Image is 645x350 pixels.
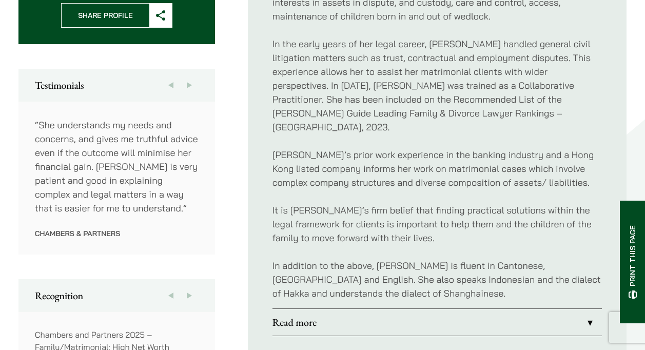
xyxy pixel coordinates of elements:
p: It is [PERSON_NAME]’s firm belief that finding practical solutions within the legal framework for... [272,203,602,245]
button: Share Profile [61,3,172,28]
h2: Recognition [35,289,199,302]
button: Next [180,279,199,312]
span: Share Profile [62,4,149,27]
p: “She understands my needs and concerns, and gives me truthful advice even if the outcome will min... [35,118,199,215]
p: In addition to the above, [PERSON_NAME] is fluent in Cantonese, [GEOGRAPHIC_DATA] and English. Sh... [272,259,602,300]
button: Previous [162,279,180,312]
a: Read more [272,309,602,336]
p: In the early years of her legal career, [PERSON_NAME] handled general civil litigation matters su... [272,37,602,134]
button: Next [180,69,199,102]
p: [PERSON_NAME]’s prior work experience in the banking industry and a Hong Kong listed company info... [272,148,602,189]
button: Previous [162,69,180,102]
h2: Testimonials [35,79,199,91]
p: Chambers & Partners [35,229,199,238]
